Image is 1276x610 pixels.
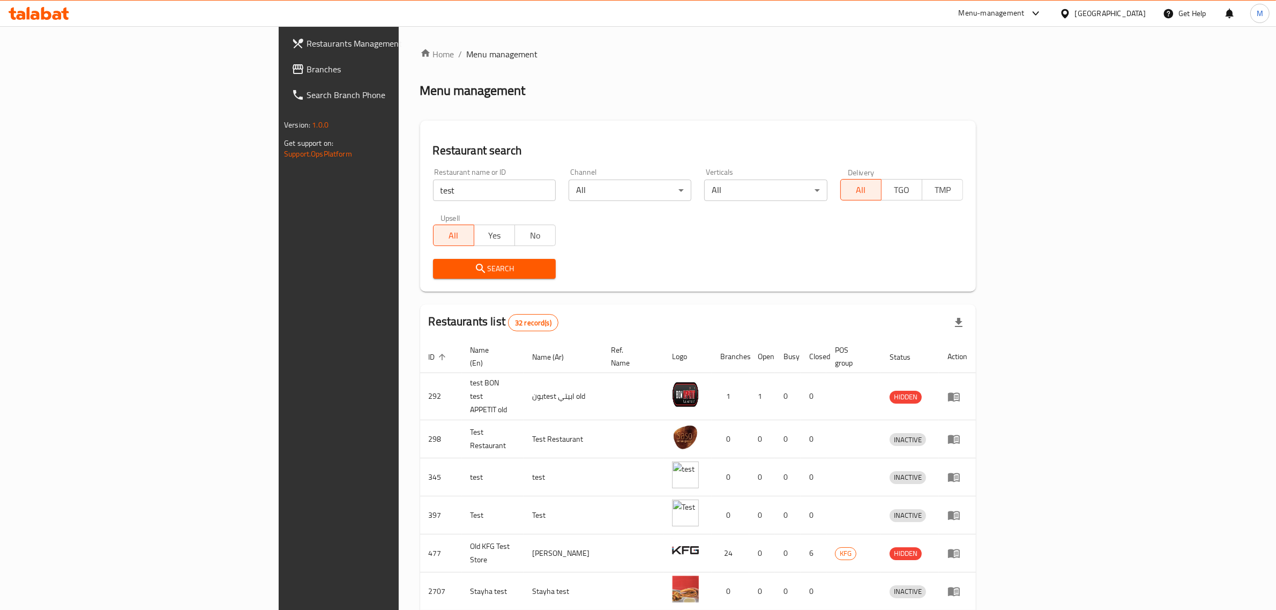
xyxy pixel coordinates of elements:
div: All [569,180,691,201]
td: 0 [775,420,801,458]
img: Old KFG Test Store [672,538,699,564]
button: TMP [922,179,963,200]
span: Ref. Name [611,344,651,369]
button: All [433,225,474,246]
td: test [462,458,524,496]
span: Name (Ar) [532,351,578,363]
span: Name (En) [471,344,511,369]
td: [PERSON_NAME] [524,534,602,572]
span: INACTIVE [890,471,926,483]
th: Action [939,340,976,373]
button: All [840,179,882,200]
td: 0 [749,534,775,572]
a: Search Branch Phone [283,82,492,108]
td: Test [524,496,602,534]
div: Menu [947,471,967,483]
span: Get support on: [284,136,333,150]
span: 1.0.0 [312,118,329,132]
h2: Restaurant search [433,143,963,159]
label: Upsell [441,214,460,221]
span: HIDDEN [890,547,922,560]
td: 0 [775,458,801,496]
td: Test Restaurant [462,420,524,458]
div: Menu [947,547,967,560]
span: 32 record(s) [509,318,558,328]
div: INACTIVE [890,509,926,522]
td: 0 [775,496,801,534]
img: test BON test APPETIT old [672,381,699,408]
div: HIDDEN [890,547,922,560]
div: All [704,180,827,201]
span: KFG [835,547,856,560]
img: Test Restaurant [672,423,699,450]
span: M [1257,8,1263,19]
th: Open [749,340,775,373]
span: HIDDEN [890,391,922,403]
a: Branches [283,56,492,82]
button: TGO [881,179,922,200]
span: Search Branch Phone [307,88,483,101]
th: Logo [663,340,712,373]
td: 0 [775,373,801,420]
span: TMP [927,182,959,198]
td: 6 [801,534,826,572]
td: 1 [749,373,775,420]
td: test [524,458,602,496]
span: Restaurants Management [307,37,483,50]
td: 0 [801,496,826,534]
div: Export file [946,310,972,336]
div: [GEOGRAPHIC_DATA] [1075,8,1146,19]
td: 0 [712,458,749,496]
td: 24 [712,534,749,572]
img: test [672,462,699,488]
td: بونtest ابيتي old [524,373,602,420]
td: Test Restaurant [524,420,602,458]
td: 0 [775,534,801,572]
td: 0 [801,458,826,496]
div: INACTIVE [890,471,926,484]
span: INACTIVE [890,585,926,598]
th: Busy [775,340,801,373]
button: Yes [474,225,515,246]
nav: breadcrumb [420,48,976,61]
th: Branches [712,340,749,373]
span: Menu management [467,48,538,61]
span: POS group [835,344,868,369]
span: INACTIVE [890,509,926,522]
td: 0 [749,420,775,458]
button: No [514,225,556,246]
td: 0 [749,458,775,496]
td: 0 [749,496,775,534]
label: Delivery [848,168,875,176]
img: Stayha test [672,576,699,602]
div: Menu [947,390,967,403]
div: Menu [947,585,967,598]
td: 0 [712,496,749,534]
span: No [519,228,551,243]
div: Menu [947,509,967,522]
span: INACTIVE [890,434,926,446]
a: Restaurants Management [283,31,492,56]
td: 1 [712,373,749,420]
td: 0 [801,420,826,458]
div: Menu [947,433,967,445]
button: Search [433,259,556,279]
td: 0 [712,420,749,458]
h2: Menu management [420,82,526,99]
span: Branches [307,63,483,76]
td: 0 [801,373,826,420]
span: Status [890,351,924,363]
div: INACTIVE [890,585,926,598]
div: Menu-management [959,7,1025,20]
span: ID [429,351,449,363]
span: Search [442,262,547,276]
td: Test [462,496,524,534]
span: TGO [886,182,918,198]
th: Closed [801,340,826,373]
span: Yes [479,228,511,243]
td: test BON test APPETIT old [462,373,524,420]
img: Test [672,500,699,526]
span: Version: [284,118,310,132]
